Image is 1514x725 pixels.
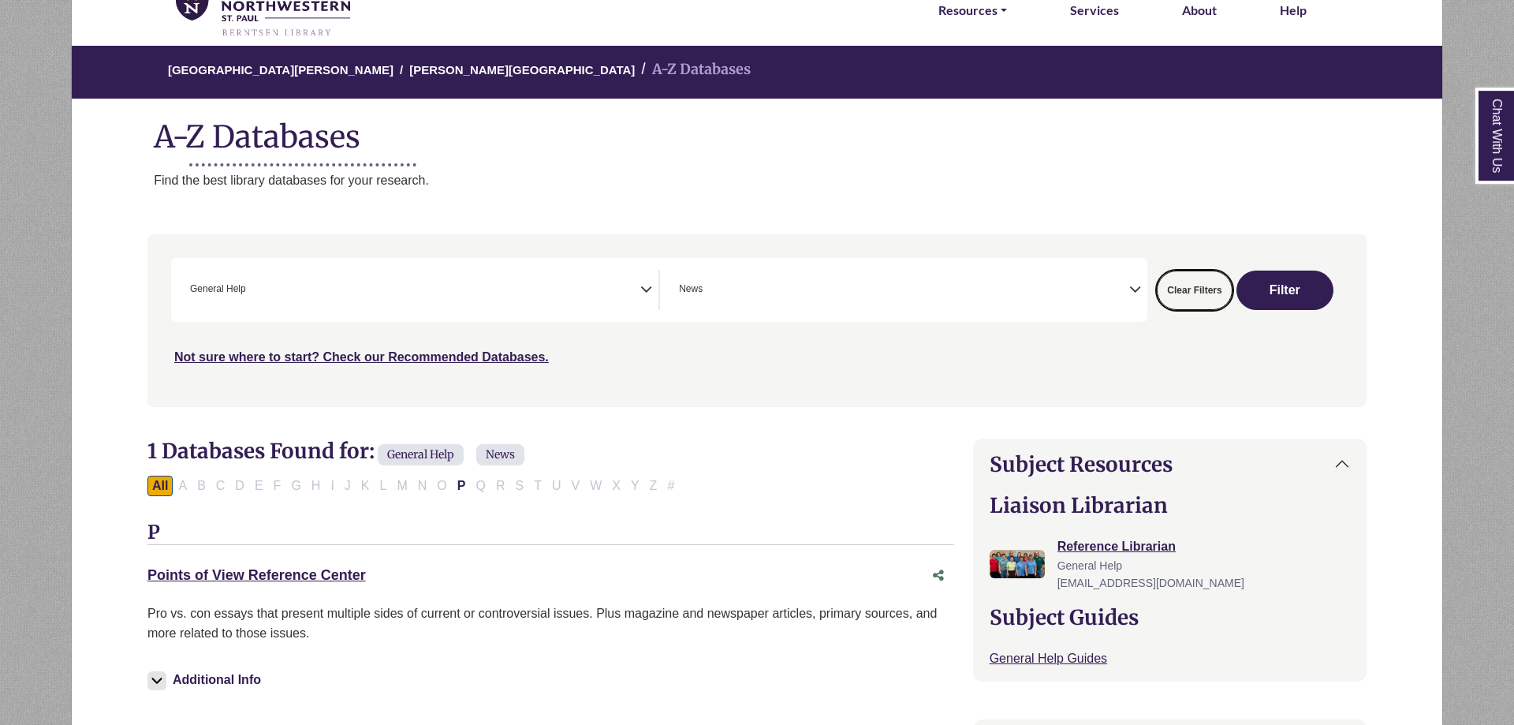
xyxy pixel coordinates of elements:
[635,58,751,81] li: A-Z Databases
[453,476,471,496] button: Filter Results P
[147,521,954,545] h3: P
[706,285,713,297] textarea: Search
[154,170,1442,191] p: Find the best library databases for your research.
[147,478,681,491] div: Alpha-list to filter by first letter of database name
[923,561,954,591] button: Share this database
[1057,559,1123,572] span: General Help
[184,282,246,297] li: General Help
[990,493,1350,518] h2: Liaison Librarian
[147,669,266,691] button: Additional Info
[147,604,954,644] p: Pro vs. con essays that present multiple sides of current or controversial issues. Plus magazine ...
[147,567,366,583] a: Points of View Reference Center
[1057,540,1176,553] a: Reference Librarian
[249,285,256,297] textarea: Search
[409,61,635,77] a: [PERSON_NAME][GEOGRAPHIC_DATA]
[174,350,549,364] a: Not sure where to start? Check our Recommended Databases.
[147,234,1367,406] nav: Search filters
[673,282,703,297] li: News
[190,282,246,297] span: General Help
[990,550,1045,578] img: Reference Librarian
[147,438,375,464] span: 1 Databases Found for:
[990,605,1350,630] h2: Subject Guides
[679,282,703,297] span: News
[72,107,1442,155] h1: A-Z Databases
[1236,271,1334,310] button: Submit for Search Results
[974,439,1366,489] button: Subject Resources
[168,61,393,77] a: [GEOGRAPHIC_DATA][PERSON_NAME]
[990,652,1107,665] a: General Help Guides
[147,476,173,496] button: All
[1057,577,1244,589] span: [EMAIL_ADDRESS][DOMAIN_NAME]
[71,44,1442,99] nav: breadcrumb
[378,444,464,465] span: General Help
[476,444,524,465] span: News
[1157,271,1232,310] button: Clear Filters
